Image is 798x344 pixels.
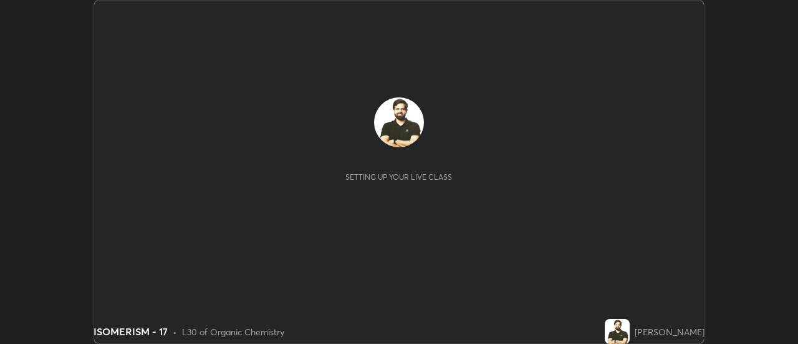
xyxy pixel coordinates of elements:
[374,97,424,147] img: 8a736da7029a46d5a3d3110f4503149f.jpg
[635,325,704,338] div: [PERSON_NAME]
[345,172,452,182] div: Setting up your live class
[94,324,168,339] div: ISOMERISM - 17
[605,319,630,344] img: 8a736da7029a46d5a3d3110f4503149f.jpg
[173,325,177,338] div: •
[182,325,284,338] div: L30 of Organic Chemistry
